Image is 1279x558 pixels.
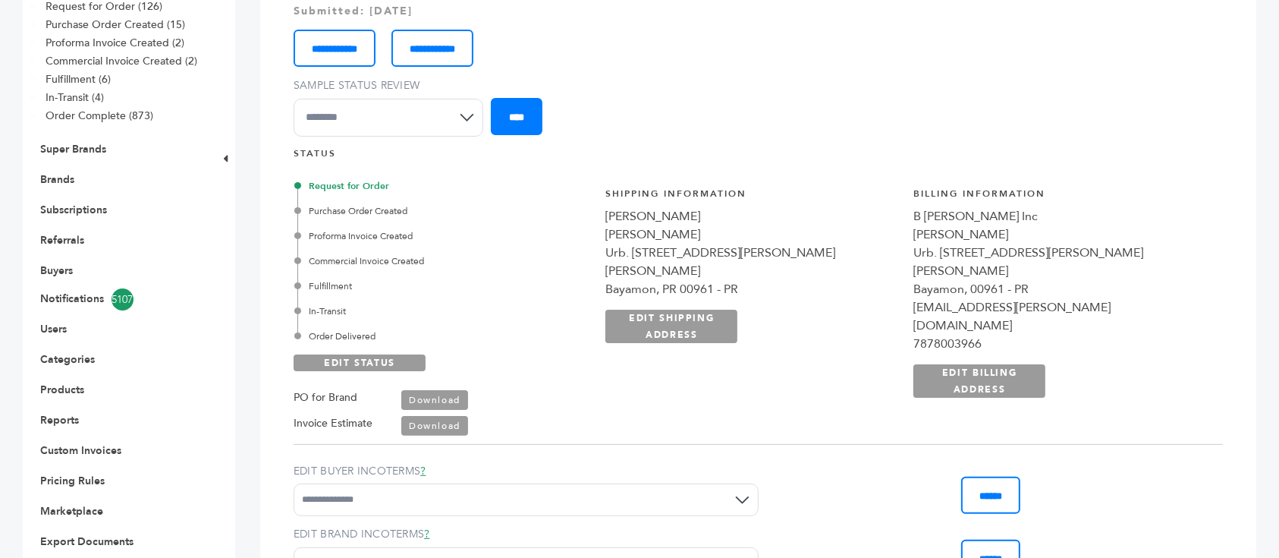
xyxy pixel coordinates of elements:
h4: Billing Information [913,188,1206,208]
label: EDIT BRAND INCOTERMS [294,527,759,542]
a: Fulfillment (6) [46,72,111,87]
a: ? [424,527,429,541]
div: [EMAIL_ADDRESS][PERSON_NAME][DOMAIN_NAME] [913,298,1206,335]
label: EDIT BUYER INCOTERMS [294,464,759,479]
div: Commercial Invoice Created [297,254,589,268]
a: ? [420,464,426,478]
div: Purchase Order Created [297,204,589,218]
a: Buyers [40,263,73,278]
div: Fulfillment [297,279,589,293]
div: Order Delivered [297,329,589,343]
div: B [PERSON_NAME] Inc [913,207,1206,225]
div: [PERSON_NAME] [605,225,898,244]
a: Commercial Invoice Created (2) [46,54,197,68]
a: EDIT SHIPPING ADDRESS [605,310,737,343]
a: Categories [40,352,95,367]
a: Users [40,322,67,336]
div: Bayamon, PR 00961 - PR [605,280,898,298]
div: Urb. [STREET_ADDRESS][PERSON_NAME][PERSON_NAME] [913,244,1206,280]
div: Request for Order [297,179,589,193]
div: Bayamon, 00961 - PR [913,280,1206,298]
div: Proforma Invoice Created [297,229,589,243]
a: In-Transit (4) [46,90,104,105]
div: [PERSON_NAME] [605,207,898,225]
label: Sample Status Review [294,78,491,93]
a: Notifications5107 [40,288,195,311]
div: Submitted: [DATE] [294,4,1223,19]
a: Reports [40,413,79,427]
a: Order Complete (873) [46,109,153,123]
div: In-Transit [297,304,589,318]
a: Pricing Rules [40,474,105,488]
a: Download [401,390,468,410]
a: Super Brands [40,142,106,156]
a: Products [40,383,84,397]
a: Brands [40,172,74,187]
a: EDIT STATUS [294,355,426,371]
div: 7878003966 [913,335,1206,353]
a: Referrals [40,233,84,247]
a: Marketplace [40,504,103,519]
a: Export Documents [40,534,134,549]
a: Download [401,416,468,436]
span: 5107 [112,288,134,311]
a: Custom Invoices [40,443,121,458]
label: PO for Brand [294,389,357,407]
a: Proforma Invoice Created (2) [46,36,184,50]
a: Subscriptions [40,203,107,217]
h4: STATUS [294,147,1223,168]
a: Purchase Order Created (15) [46,17,185,32]
a: EDIT BILLING ADDRESS [913,364,1045,398]
div: [PERSON_NAME] [913,225,1206,244]
label: Invoice Estimate [294,415,372,433]
h4: Shipping Information [605,188,898,208]
div: Urb. [STREET_ADDRESS][PERSON_NAME][PERSON_NAME] [605,244,898,280]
